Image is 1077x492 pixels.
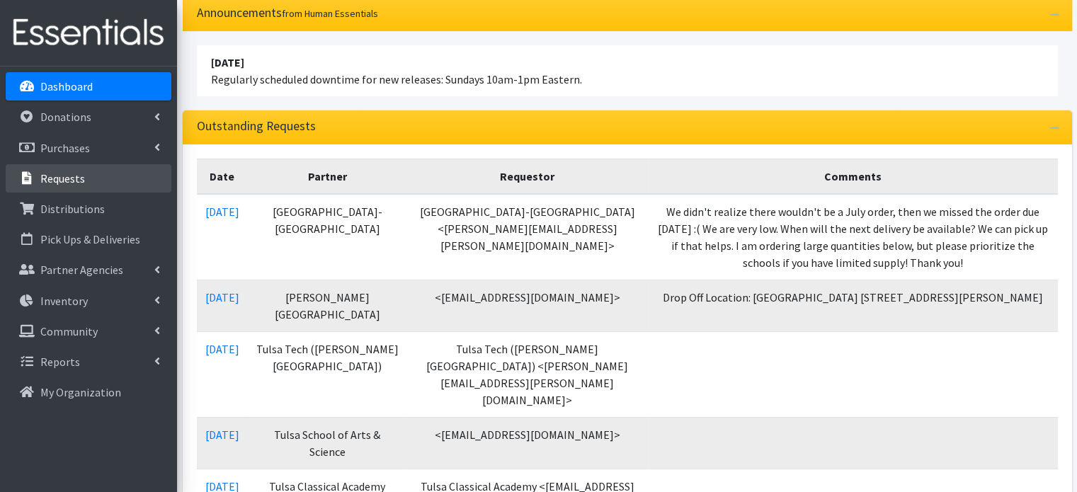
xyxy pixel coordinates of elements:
[40,385,121,399] p: My Organization
[6,9,171,57] img: HumanEssentials
[205,205,239,219] a: [DATE]
[6,72,171,101] a: Dashboard
[248,331,407,417] td: Tulsa Tech ([PERSON_NAME][GEOGRAPHIC_DATA])
[40,263,123,277] p: Partner Agencies
[248,280,407,331] td: [PERSON_NAME][GEOGRAPHIC_DATA]
[6,225,171,253] a: Pick Ups & Deliveries
[40,202,105,216] p: Distributions
[6,287,171,315] a: Inventory
[6,134,171,162] a: Purchases
[197,45,1058,96] li: Regularly scheduled downtime for new releases: Sundays 10am-1pm Eastern.
[211,55,244,69] strong: [DATE]
[407,331,649,417] td: Tulsa Tech ([PERSON_NAME][GEOGRAPHIC_DATA]) <[PERSON_NAME][EMAIL_ADDRESS][PERSON_NAME][DOMAIN_NAME]>
[407,194,649,280] td: [GEOGRAPHIC_DATA]-[GEOGRAPHIC_DATA] <[PERSON_NAME][EMAIL_ADDRESS][PERSON_NAME][DOMAIN_NAME]>
[40,79,93,93] p: Dashboard
[6,195,171,223] a: Distributions
[197,159,248,194] th: Date
[407,280,649,331] td: <[EMAIL_ADDRESS][DOMAIN_NAME]>
[40,171,85,185] p: Requests
[282,7,378,20] small: from Human Essentials
[248,194,407,280] td: [GEOGRAPHIC_DATA]-[GEOGRAPHIC_DATA]
[648,280,1057,331] td: Drop Off Location: [GEOGRAPHIC_DATA] [STREET_ADDRESS][PERSON_NAME]
[40,110,91,124] p: Donations
[40,324,98,338] p: Community
[648,159,1057,194] th: Comments
[205,342,239,356] a: [DATE]
[6,317,171,345] a: Community
[40,141,90,155] p: Purchases
[648,194,1057,280] td: We didn't realize there wouldn't be a July order, then we missed the order due [DATE] :( We are v...
[248,417,407,469] td: Tulsa School of Arts & Science
[205,428,239,442] a: [DATE]
[6,103,171,131] a: Donations
[6,164,171,193] a: Requests
[248,159,407,194] th: Partner
[40,232,140,246] p: Pick Ups & Deliveries
[6,348,171,376] a: Reports
[407,159,649,194] th: Requestor
[40,355,80,369] p: Reports
[6,256,171,284] a: Partner Agencies
[407,417,649,469] td: <[EMAIL_ADDRESS][DOMAIN_NAME]>
[197,6,378,21] h3: Announcements
[205,290,239,304] a: [DATE]
[40,294,88,308] p: Inventory
[6,378,171,406] a: My Organization
[197,119,316,134] h3: Outstanding Requests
